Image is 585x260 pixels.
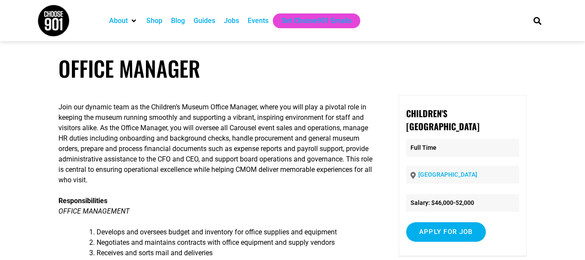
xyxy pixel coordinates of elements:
a: Jobs [224,16,239,26]
a: Shop [146,16,162,26]
a: Get Choose901 Emails [281,16,352,26]
a: [GEOGRAPHIC_DATA] [418,171,477,178]
em: OFFICE MANAGEMENT [58,207,129,215]
a: About [109,16,128,26]
h1: Office Manager [58,56,527,81]
p: Join our dynamic team as the Children’s Museum Office Manager, where you will play a pivotal role... [58,102,375,185]
strong: Children's [GEOGRAPHIC_DATA] [406,107,479,133]
div: Search [530,13,544,28]
li: Negotiates and maintains contracts with office equipment and supply vendors [97,237,375,248]
div: About [105,13,142,28]
p: Full Time [406,139,519,157]
strong: Responsibilities [58,197,107,205]
a: Events [248,16,268,26]
a: Blog [171,16,185,26]
nav: Main nav [105,13,519,28]
li: Salary: $46,000-52,000 [406,194,519,212]
li: Develops and oversees budget and inventory for office supplies and equipment [97,227,375,237]
li: Receives and sorts mail and deliveries [97,248,375,258]
input: Apply for job [406,222,486,242]
a: Guides [194,16,215,26]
